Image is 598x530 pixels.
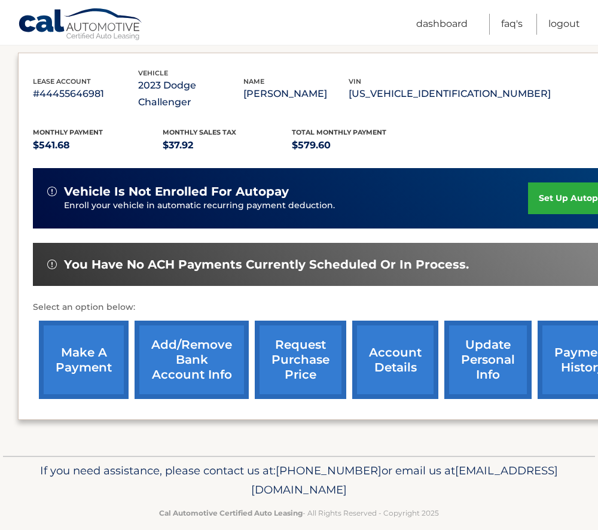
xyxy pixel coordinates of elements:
[64,257,469,272] span: You have no ACH payments currently scheduled or in process.
[33,128,103,136] span: Monthly Payment
[47,187,57,196] img: alert-white.svg
[39,321,129,399] a: make a payment
[349,77,361,86] span: vin
[33,77,91,86] span: lease account
[501,14,523,35] a: FAQ's
[33,137,163,154] p: $541.68
[159,508,303,517] strong: Cal Automotive Certified Auto Leasing
[21,507,577,519] p: - All Rights Reserved - Copyright 2025
[416,14,468,35] a: Dashboard
[276,464,382,477] span: [PHONE_NUMBER]
[251,464,558,497] span: [EMAIL_ADDRESS][DOMAIN_NAME]
[444,321,532,399] a: update personal info
[18,8,144,42] a: Cal Automotive
[135,321,249,399] a: Add/Remove bank account info
[292,128,386,136] span: Total Monthly Payment
[163,137,292,154] p: $37.92
[243,86,349,102] p: [PERSON_NAME]
[138,69,168,77] span: vehicle
[138,77,243,111] p: 2023 Dodge Challenger
[349,86,551,102] p: [US_VEHICLE_IDENTIFICATION_NUMBER]
[163,128,236,136] span: Monthly sales Tax
[548,14,580,35] a: Logout
[243,77,264,86] span: name
[64,184,289,199] span: vehicle is not enrolled for autopay
[255,321,346,399] a: request purchase price
[21,461,577,499] p: If you need assistance, please contact us at: or email us at
[292,137,422,154] p: $579.60
[352,321,438,399] a: account details
[64,199,528,212] p: Enroll your vehicle in automatic recurring payment deduction.
[33,86,138,102] p: #44455646981
[47,260,57,269] img: alert-white.svg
